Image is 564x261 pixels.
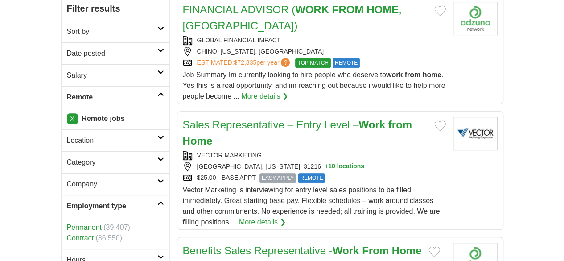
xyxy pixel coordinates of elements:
h2: Category [67,157,157,168]
strong: home [423,71,442,79]
button: +10 locations [325,162,364,171]
strong: Home [392,244,422,257]
a: Location [62,129,169,151]
a: Sales Representative – Entry Level –Work from Home [183,119,412,147]
strong: Work [358,119,385,131]
a: Salary [62,64,169,86]
strong: work [386,71,403,79]
span: EASY APPLY [259,173,296,183]
a: Date posted [62,42,169,64]
a: More details ❯ [241,91,288,102]
strong: From [362,244,389,257]
a: ESTIMATED:$72,335per year? [197,58,292,68]
img: Company logo [453,2,498,35]
img: Vector Marketing logo [453,117,498,150]
h2: Salary [67,70,157,81]
a: X [67,113,78,124]
button: Add to favorite jobs [434,5,446,16]
strong: HOME [366,4,399,16]
strong: Remote jobs [82,115,124,122]
span: $72,335 [234,59,256,66]
a: FINANCIAL ADVISOR (WORK FROM HOME, [GEOGRAPHIC_DATA]) [183,4,402,32]
h2: Date posted [67,48,157,59]
div: $25.00 - BASE APPT [183,173,446,183]
button: Add to favorite jobs [428,246,440,257]
span: + [325,162,328,171]
span: Vector Marketing is interviewing for entry level sales positions to be filled immediately. Great ... [183,186,440,226]
h2: Location [67,135,157,146]
strong: FROM [332,4,364,16]
a: Permanent [67,224,102,231]
a: Company [62,173,169,195]
strong: from [405,71,421,79]
a: Sort by [62,21,169,42]
span: (39,407) [103,224,130,231]
span: (36,550) [95,234,122,242]
strong: Home [183,135,213,147]
span: REMOTE [298,173,325,183]
h2: Sort by [67,26,157,37]
a: VECTOR MARKETING [197,152,262,159]
span: REMOTE [333,58,360,68]
a: Benefits Sales Representative -Work From Home [183,244,422,257]
button: Add to favorite jobs [434,120,446,131]
h2: Company [67,179,157,190]
a: Employment type [62,195,169,217]
span: TOP MATCH [295,58,330,68]
h2: Employment type [67,201,157,211]
span: ? [281,58,290,67]
strong: WORK [295,4,329,16]
div: GLOBAL FINANCIAL IMPACT [183,36,446,45]
a: Contract [67,234,94,242]
span: Job Summary Im currently looking to hire people who deserve to . Yes this is a real opportunity, ... [183,71,445,100]
strong: from [388,119,412,131]
a: Category [62,151,169,173]
div: CHINO, [US_STATE], [GEOGRAPHIC_DATA] [183,47,446,56]
a: Remote [62,86,169,108]
h2: Remote [67,92,157,103]
a: More details ❯ [239,217,286,228]
strong: Work [333,244,359,257]
div: [GEOGRAPHIC_DATA], [US_STATE], 31216 [183,162,446,171]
